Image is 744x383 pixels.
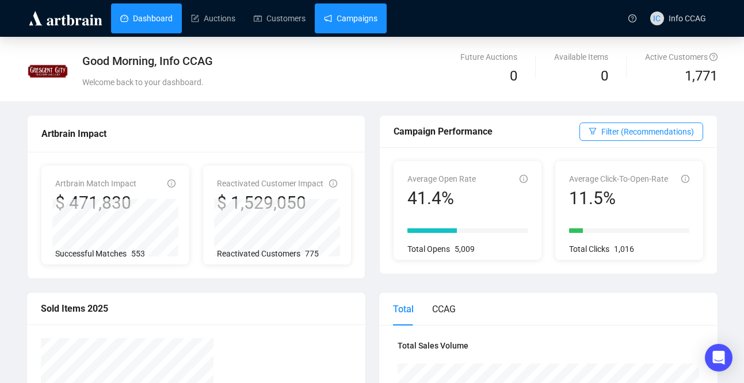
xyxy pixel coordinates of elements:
div: Total [393,302,414,316]
span: 5,009 [455,244,475,254]
span: 1,771 [685,66,718,87]
div: Artbrain Impact [41,127,351,141]
span: 0 [601,68,608,84]
img: 5eda43be832cb40014bce98a.jpg [28,51,68,91]
span: Successful Matches [55,249,127,258]
div: 41.4% [407,187,476,209]
span: info-circle [167,179,175,187]
img: logo [27,9,104,28]
div: 11.5% [569,187,668,209]
span: Filter (Recommendations) [601,125,694,138]
span: Average Click-To-Open-Rate [569,174,668,183]
div: Available Items [554,51,608,63]
span: Reactivated Customers [217,249,300,258]
span: Info CCAG [669,14,706,23]
span: info-circle [329,179,337,187]
a: Dashboard [120,3,173,33]
div: Sold Items 2025 [41,301,352,316]
div: $ 1,529,050 [217,192,323,214]
span: Total Clicks [569,244,609,254]
div: Welcome back to your dashboard. [82,76,484,89]
div: Future Auctions [460,51,517,63]
span: 1,016 [614,244,634,254]
span: Total Opens [407,244,450,254]
span: question-circle [628,14,636,22]
span: info-circle [520,175,528,183]
span: Active Customers [645,52,718,62]
span: Artbrain Match Impact [55,179,136,188]
h4: Total Sales Volume [398,339,699,352]
a: Campaigns [324,3,377,33]
button: Filter (Recommendations) [579,122,703,141]
span: Reactivated Customer Impact [217,179,323,188]
div: Good Morning, Info CCAG [82,53,484,69]
div: CCAG [432,302,456,316]
span: question-circle [709,53,718,61]
span: IC [653,12,661,25]
div: $ 471,830 [55,192,136,214]
span: Average Open Rate [407,174,476,183]
span: 775 [305,249,319,258]
span: 0 [510,68,517,84]
div: Campaign Performance [394,124,579,139]
span: info-circle [681,175,689,183]
div: Open Intercom Messenger [705,344,732,371]
span: filter [589,127,597,135]
a: Auctions [191,3,235,33]
span: 553 [131,249,145,258]
a: Customers [254,3,306,33]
